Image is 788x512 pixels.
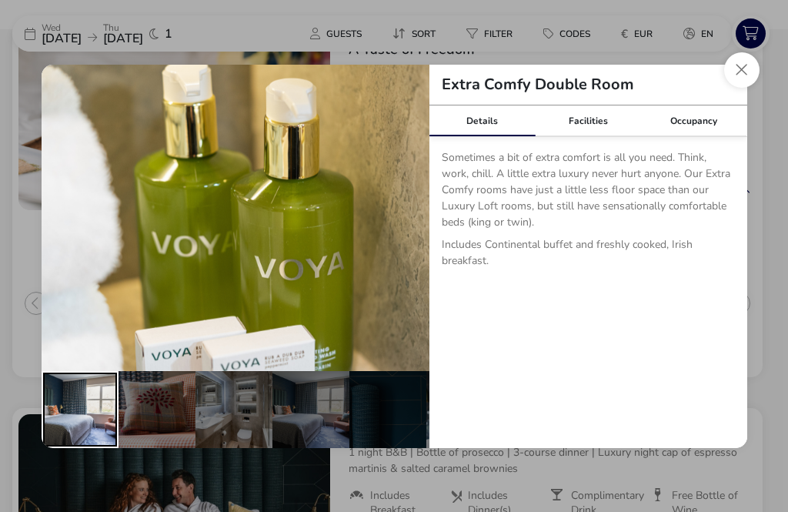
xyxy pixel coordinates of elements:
[724,52,760,88] button: Close dialog
[42,65,429,371] img: 10767747031d597ee2e2f3be829ed66769076a1918f6ad59fa7c86a61268ada7
[42,65,747,448] div: details
[429,77,646,92] h2: Extra Comfy Double Room
[442,149,735,236] p: Sometimes a bit of extra comfort is all you need. Think, work, chill. A little extra luxury never...
[641,105,747,136] div: Occupancy
[535,105,641,136] div: Facilities
[429,105,536,136] div: Details
[442,236,735,275] p: Includes Continental buffet and freshly cooked, Irish breakfast.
